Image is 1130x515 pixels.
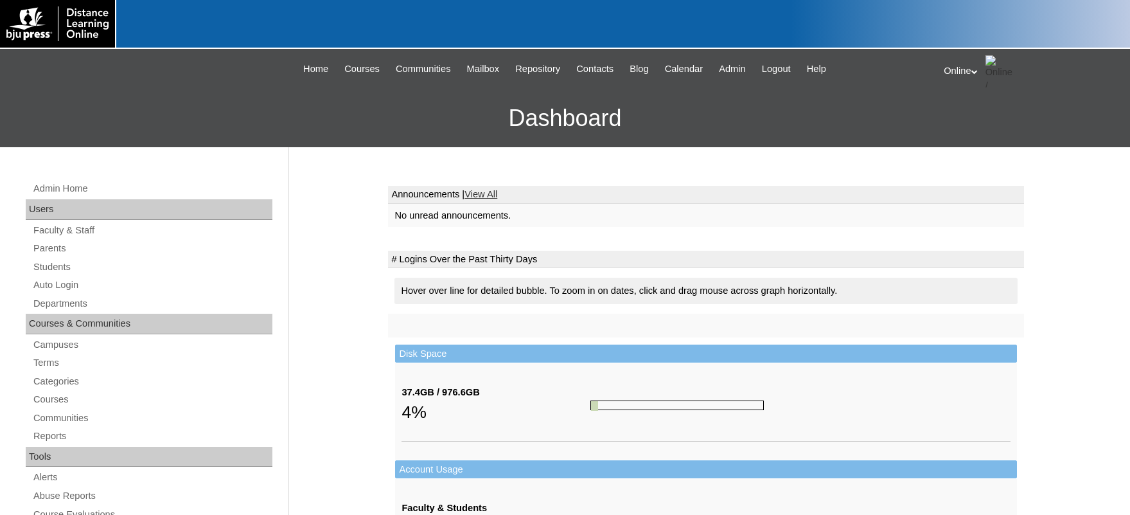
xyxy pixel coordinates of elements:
span: Help [807,62,826,77]
a: Communities [389,62,457,77]
a: Courses [338,62,386,77]
td: Announcements | [388,186,1024,204]
a: Departments [32,296,272,312]
td: No unread announcements. [388,204,1024,228]
a: Admin [712,62,752,77]
div: Faculty & Students [402,501,590,515]
td: # Logins Over the Past Thirty Days [388,251,1024,269]
div: Online [944,55,1117,87]
div: 37.4GB / 976.6GB [402,386,590,399]
img: logo-white.png [6,6,109,41]
a: Faculty & Staff [32,222,272,239]
div: Courses & Communities [26,314,272,334]
a: Reports [32,428,272,444]
a: Admin Home [32,181,272,197]
a: Campuses [32,337,272,353]
img: Online / Instructor [985,55,1018,87]
td: Account Usage [395,460,1017,479]
td: Disk Space [395,345,1017,363]
span: Communities [396,62,451,77]
span: Repository [515,62,560,77]
a: Courses [32,392,272,408]
a: Alerts [32,469,272,485]
a: Terms [32,355,272,371]
a: Communities [32,410,272,426]
span: Courses [344,62,380,77]
h3: Dashboard [6,89,1124,147]
a: Blog [623,62,655,77]
span: Calendar [665,62,703,77]
span: Admin [719,62,746,77]
a: Categories [32,374,272,390]
a: Logout [755,62,797,77]
span: Home [303,62,328,77]
a: Auto Login [32,277,272,293]
span: Mailbox [467,62,500,77]
a: Repository [509,62,567,77]
div: Hover over line for detailed bubble. To zoom in on dates, click and drag mouse across graph horiz... [394,278,1018,304]
a: Parents [32,240,272,257]
a: Home [297,62,335,77]
div: 4% [402,399,590,425]
span: Logout [762,62,791,77]
span: Contacts [576,62,614,77]
span: Blog [630,62,648,77]
a: View All [464,189,497,199]
div: Tools [26,447,272,467]
a: Abuse Reports [32,488,272,504]
a: Students [32,259,272,275]
div: Users [26,199,272,220]
a: Mailbox [461,62,506,77]
a: Calendar [658,62,709,77]
a: Help [800,62,833,77]
a: Contacts [570,62,620,77]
